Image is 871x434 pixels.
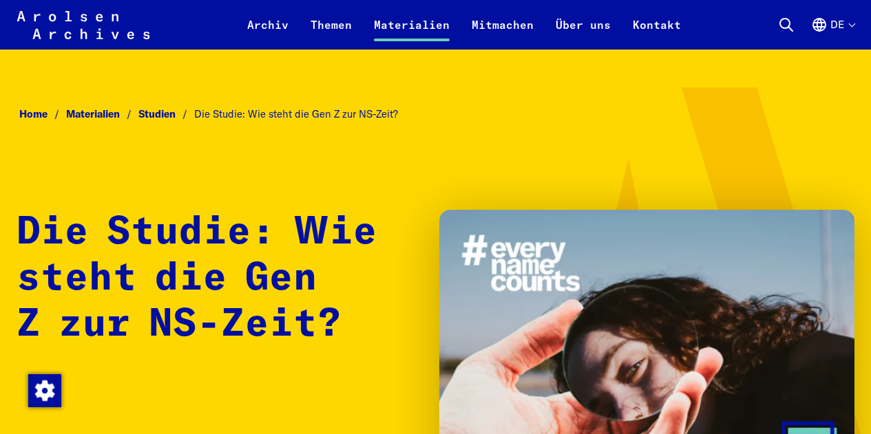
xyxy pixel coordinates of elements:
[363,17,461,50] a: Materialien
[138,107,194,120] a: Studien
[811,17,854,50] button: Deutsch, Sprachauswahl
[545,17,622,50] a: Über uns
[461,17,545,50] a: Mitmachen
[17,104,854,124] nav: Breadcrumb
[622,17,692,50] a: Kontakt
[28,374,61,407] img: Zustimmung ändern
[300,17,363,50] a: Themen
[236,8,692,41] nav: Primär
[28,373,61,406] div: Zustimmung ändern
[66,107,138,120] a: Materialien
[236,17,300,50] a: Archiv
[194,107,398,120] span: Die Studie: Wie steht die Gen Z zur NS-Zeit?
[19,107,66,120] a: Home
[17,210,412,348] h1: Die Studie: Wie steht die Gen Z zur NS-Zeit?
